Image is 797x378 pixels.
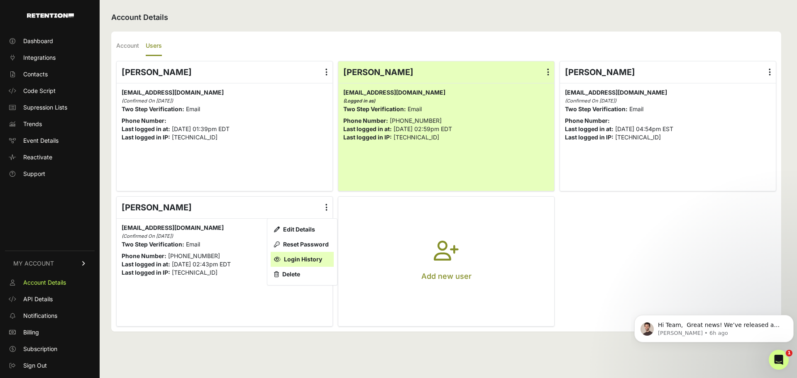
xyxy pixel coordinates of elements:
[5,276,95,289] a: Account Details
[23,328,39,337] span: Billing
[168,252,220,259] span: [PHONE_NUMBER]
[23,345,57,353] span: Subscription
[116,37,139,56] label: Account
[146,37,162,56] label: Users
[271,237,334,252] a: Reset Password
[565,117,610,124] strong: Phone Number:
[5,359,95,372] a: Sign Out
[565,89,667,96] span: [EMAIL_ADDRESS][DOMAIN_NAME]
[615,125,673,132] span: [DATE] 04:54pm EST
[421,271,472,282] p: Add new user
[122,252,166,259] strong: Phone Number:
[23,70,48,78] span: Contacts
[122,105,184,112] strong: Two Step Verification:
[23,87,56,95] span: Code Script
[172,261,231,268] span: [DATE] 02:43pm EDT
[343,89,445,96] span: [EMAIL_ADDRESS][DOMAIN_NAME]
[122,241,184,248] strong: Two Step Verification:
[786,350,792,356] span: 1
[122,269,170,276] strong: Last logged in IP:
[394,134,439,141] span: [TECHNICAL_ID]
[23,137,59,145] span: Event Details
[13,259,54,268] span: MY ACCOUNT
[117,61,332,83] div: [PERSON_NAME]
[343,125,392,132] strong: Last logged in at:
[122,89,224,96] span: [EMAIL_ADDRESS][DOMAIN_NAME]
[122,233,173,239] i: (Confirmed On [DATE])
[338,61,554,83] div: [PERSON_NAME]
[769,350,789,370] iframe: Intercom live chat
[629,105,643,112] span: Email
[408,105,422,112] span: Email
[122,125,170,132] strong: Last logged in at:
[122,261,170,268] strong: Last logged in at:
[565,98,616,104] i: (Confirmed On [DATE])
[23,295,53,303] span: API Details
[5,309,95,322] a: Notifications
[5,101,95,114] a: Supression Lists
[5,342,95,356] a: Subscription
[390,117,442,124] span: [PHONE_NUMBER]
[122,98,173,104] i: (Confirmed On [DATE])
[5,117,95,131] a: Trends
[23,278,66,287] span: Account Details
[565,105,628,112] strong: Two Step Verification:
[5,84,95,98] a: Code Script
[343,134,392,141] strong: Last logged in IP:
[343,117,388,124] strong: Phone Number:
[271,252,334,267] a: Login History
[186,105,200,112] span: Email
[23,361,47,370] span: Sign Out
[172,269,218,276] span: [TECHNICAL_ID]
[172,125,230,132] span: [DATE] 01:39pm EDT
[23,54,56,62] span: Integrations
[27,13,74,18] img: Retention.com
[343,98,375,104] i: (Logged in as)
[565,125,614,132] strong: Last logged in at:
[23,103,67,112] span: Supression Lists
[23,37,53,45] span: Dashboard
[5,251,95,276] a: MY ACCOUNT
[122,134,170,141] strong: Last logged in IP:
[5,51,95,64] a: Integrations
[565,134,614,141] strong: Last logged in IP:
[5,34,95,48] a: Dashboard
[172,134,218,141] span: [TECHNICAL_ID]
[122,117,166,124] strong: Phone Number:
[338,197,554,326] button: Add new user
[5,167,95,180] a: Support
[631,298,797,356] iframe: Intercom notifications message
[23,120,42,128] span: Trends
[122,224,224,231] span: [EMAIL_ADDRESS][DOMAIN_NAME]
[5,293,95,306] a: API Details
[5,134,95,147] a: Event Details
[23,170,45,178] span: Support
[343,105,406,112] strong: Two Step Verification:
[394,125,452,132] span: [DATE] 02:59pm EDT
[186,241,200,248] span: Email
[5,68,95,81] a: Contacts
[5,326,95,339] a: Billing
[271,222,334,237] a: Edit Details
[111,12,781,23] h2: Account Details
[5,151,95,164] a: Reactivate
[117,197,332,218] div: [PERSON_NAME]
[23,312,57,320] span: Notifications
[23,153,52,161] span: Reactivate
[560,61,776,83] div: [PERSON_NAME]
[615,134,661,141] span: [TECHNICAL_ID]
[271,267,334,282] a: Delete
